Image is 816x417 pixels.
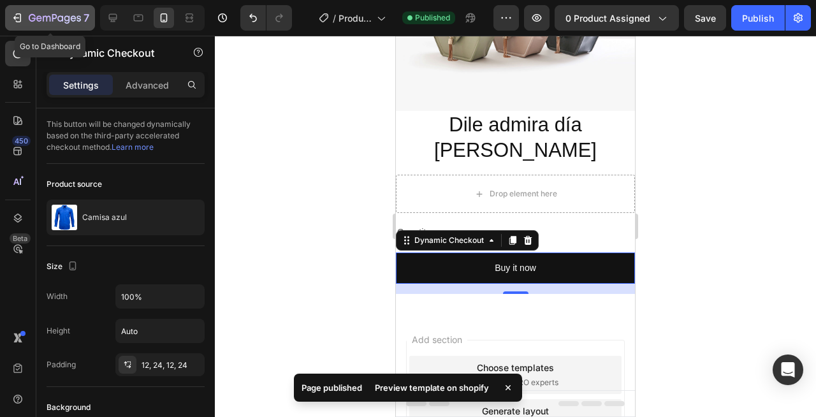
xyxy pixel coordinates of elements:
div: Size [47,258,80,275]
div: This button will be changed dynamically based on the third-party accelerated checkout method. [47,108,205,164]
div: Width [47,291,68,302]
input: Auto [116,319,204,342]
button: Publish [731,5,785,31]
p: Camisa azul [82,213,127,222]
div: Padding [47,359,76,370]
iframe: Design area [396,36,635,417]
button: Save [684,5,726,31]
input: Auto [116,285,204,308]
a: Learn more [112,142,154,152]
p: Advanced [126,78,169,92]
p: Page published [302,381,362,394]
div: Background [47,402,91,413]
p: 7 [84,10,89,26]
div: Product source [47,179,102,190]
p: Settings [63,78,99,92]
img: product feature img [52,205,77,230]
div: 450 [12,136,31,146]
span: Published [415,12,450,24]
div: Undo/Redo [240,5,292,31]
span: / [333,11,336,25]
div: 12, 24, 12, 24 [142,360,201,371]
div: Publish [742,11,774,25]
span: Save [695,13,716,24]
span: 0 product assigned [565,11,650,25]
span: Product Page - [DATE] 13:40:01 [339,11,372,25]
div: Height [47,325,70,337]
button: 7 [5,5,95,31]
div: Open Intercom Messenger [773,355,803,385]
p: Dynamic Checkout [62,45,170,61]
div: Beta [10,233,31,244]
button: 0 product assigned [555,5,679,31]
div: Preview template on shopify [367,379,497,397]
